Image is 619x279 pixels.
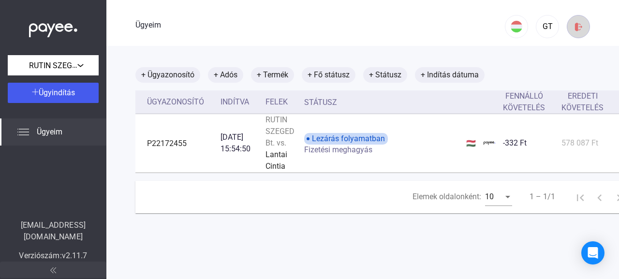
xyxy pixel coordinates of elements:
[421,70,479,79] font: + Indítás dátuma
[590,187,609,206] button: Előző oldal
[567,15,590,38] button: kijelentkezés-piros
[308,70,350,79] font: + Fő státusz
[571,187,590,206] button: Első oldal
[8,55,99,75] button: RUTIN SZEGED Bt.
[485,192,494,201] font: 10
[62,251,88,260] font: v2.11.7
[304,145,372,154] font: Fizetési meghagyás
[221,132,251,153] font: [DATE] 15:54:50
[147,97,204,106] font: Ügyazonosító
[214,70,237,79] font: + Adós
[581,241,604,264] div: Intercom Messenger megnyitása
[32,88,39,95] img: plus-white.svg
[21,220,86,241] font: [EMAIL_ADDRESS][DOMAIN_NAME]
[543,22,553,31] font: GT
[304,98,337,107] font: Státusz
[147,96,213,108] div: Ügyazonosító
[8,83,99,103] button: Ügyindítás
[561,90,612,114] div: Eredeti követelés
[17,126,29,138] img: list.svg
[265,97,288,106] font: Felek
[511,21,522,32] img: HU
[257,70,288,79] font: + Termék
[50,267,56,273] img: arrow-double-left-grey.svg
[503,90,554,114] div: Fennálló követelés
[29,60,93,70] font: RUTIN SZEGED Bt.
[19,251,61,260] font: Verziószám:
[485,191,512,203] mat-select: Elemek oldalonként:
[135,20,161,29] font: Ügyeim
[536,15,559,38] button: GT
[265,115,295,147] font: RUTIN SZEGED Bt. vs.
[561,91,604,112] font: Eredeti követelés
[29,18,77,38] img: white-payee-white-dot.svg
[141,70,194,79] font: + Ügyazonosító
[39,88,75,97] font: Ügyindítás
[413,192,481,201] font: Elemek oldalonként:
[503,91,545,112] font: Fennálló követelés
[503,138,527,147] font: -332 Ft
[147,139,187,148] font: P22172455
[484,137,495,149] img: kedvezményezett-logó
[530,192,555,201] font: 1 – 1/1
[265,150,287,171] font: Lantai Cintia
[505,15,528,38] button: HU
[574,22,584,32] img: kijelentkezés-piros
[312,134,385,143] font: Lezárás folyamatban
[37,127,62,136] font: Ügyeim
[221,96,258,108] div: Indítva
[265,96,296,108] div: Felek
[466,139,476,148] font: 🇭🇺
[221,97,249,106] font: Indítva
[369,70,401,79] font: + Státusz
[561,138,598,147] font: 578 087 Ft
